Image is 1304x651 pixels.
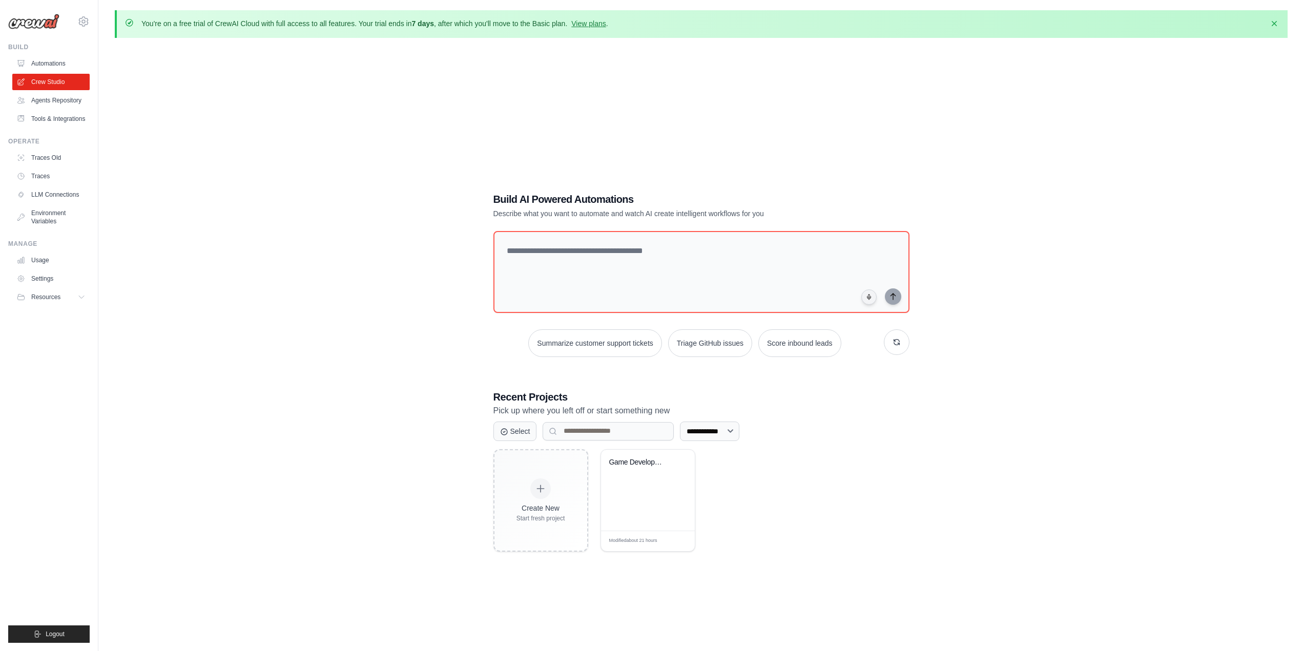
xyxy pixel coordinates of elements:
[493,192,838,206] h1: Build AI Powered Automations
[31,293,60,301] span: Resources
[12,150,90,166] a: Traces Old
[12,186,90,203] a: LLM Connections
[46,630,65,638] span: Logout
[12,92,90,109] a: Agents Repository
[8,137,90,145] div: Operate
[12,74,90,90] a: Crew Studio
[12,270,90,287] a: Settings
[12,111,90,127] a: Tools & Integrations
[12,289,90,305] button: Resources
[493,422,537,441] button: Select
[141,18,608,29] p: You're on a free trial of CrewAI Cloud with full access to all features. Your trial ends in , aft...
[411,19,434,28] strong: 7 days
[884,329,909,355] button: Get new suggestions
[670,537,679,545] span: Edit
[609,537,657,544] span: Modified about 21 hours
[8,625,90,643] button: Logout
[8,14,59,29] img: Logo
[516,503,565,513] div: Create New
[12,252,90,268] a: Usage
[528,329,661,357] button: Summarize customer support tickets
[12,205,90,229] a: Environment Variables
[493,390,909,404] h3: Recent Projects
[12,168,90,184] a: Traces
[493,208,838,219] p: Describe what you want to automate and watch AI create intelligent workflows for you
[8,240,90,248] div: Manage
[516,514,565,522] div: Start fresh project
[493,404,909,417] p: Pick up where you left off or start something new
[8,43,90,51] div: Build
[861,289,877,305] button: Click to speak your automation idea
[758,329,841,357] button: Score inbound leads
[571,19,606,28] a: View plans
[12,55,90,72] a: Automations
[609,458,671,467] div: Game Development Pipeline
[668,329,752,357] button: Triage GitHub issues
